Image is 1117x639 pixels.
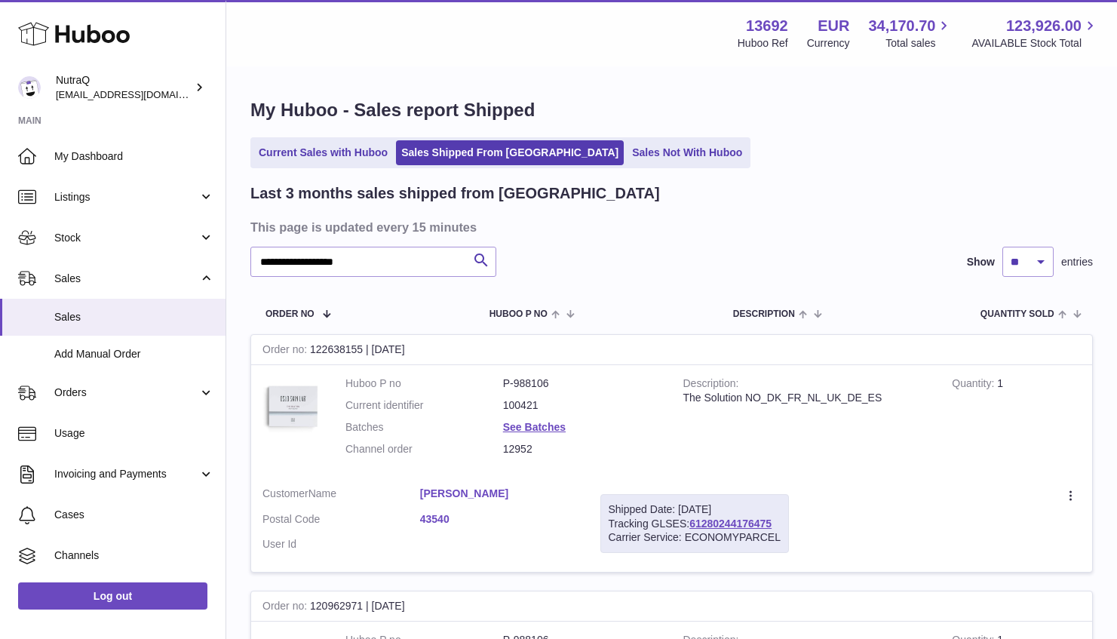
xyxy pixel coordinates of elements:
[262,512,420,530] dt: Postal Code
[54,508,214,522] span: Cases
[345,420,503,435] dt: Batches
[265,309,315,319] span: Order No
[345,376,503,391] dt: Huboo P no
[54,190,198,204] span: Listings
[250,219,1089,235] h3: This page is updated every 15 minutes
[54,347,214,361] span: Add Manual Order
[262,376,323,437] img: 136921728478892.jpg
[489,309,548,319] span: Huboo P no
[967,255,995,269] label: Show
[262,537,420,551] dt: User Id
[733,309,795,319] span: Description
[262,487,308,499] span: Customer
[18,76,41,99] img: log@nutraq.com
[885,36,953,51] span: Total sales
[262,487,420,505] dt: Name
[971,36,1099,51] span: AVAILABLE Stock Total
[503,442,661,456] dd: 12952
[818,16,849,36] strong: EUR
[683,377,739,393] strong: Description
[54,548,214,563] span: Channels
[609,530,781,545] div: Carrier Service: ECONOMYPARCEL
[56,73,192,102] div: NutraQ
[396,140,624,165] a: Sales Shipped From [GEOGRAPHIC_DATA]
[609,502,781,517] div: Shipped Date: [DATE]
[868,16,935,36] span: 34,170.70
[1006,16,1082,36] span: 123,926.00
[54,272,198,286] span: Sales
[503,376,661,391] dd: P-988106
[420,487,578,501] a: [PERSON_NAME]
[251,591,1092,622] div: 120962971 | [DATE]
[345,442,503,456] dt: Channel order
[54,467,198,481] span: Invoicing and Payments
[600,494,789,554] div: Tracking GLSES:
[262,600,310,616] strong: Order no
[420,512,578,527] a: 43540
[738,36,788,51] div: Huboo Ref
[250,98,1093,122] h1: My Huboo - Sales report Shipped
[54,231,198,245] span: Stock
[952,377,997,393] strong: Quantity
[253,140,393,165] a: Current Sales with Huboo
[689,518,772,530] a: 61280244176475
[250,183,660,204] h2: Last 3 months sales shipped from [GEOGRAPHIC_DATA]
[807,36,850,51] div: Currency
[54,426,214,441] span: Usage
[868,16,953,51] a: 34,170.70 Total sales
[627,140,747,165] a: Sales Not With Huboo
[683,391,930,405] div: The Solution NO_DK_FR_NL_UK_DE_ES
[251,335,1092,365] div: 122638155 | [DATE]
[56,88,222,100] span: [EMAIL_ADDRESS][DOMAIN_NAME]
[18,582,207,610] a: Log out
[54,386,198,400] span: Orders
[980,309,1054,319] span: Quantity Sold
[746,16,788,36] strong: 13692
[262,343,310,359] strong: Order no
[345,398,503,413] dt: Current identifier
[971,16,1099,51] a: 123,926.00 AVAILABLE Stock Total
[941,365,1092,475] td: 1
[54,149,214,164] span: My Dashboard
[503,421,566,433] a: See Batches
[503,398,661,413] dd: 100421
[54,310,214,324] span: Sales
[1061,255,1093,269] span: entries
